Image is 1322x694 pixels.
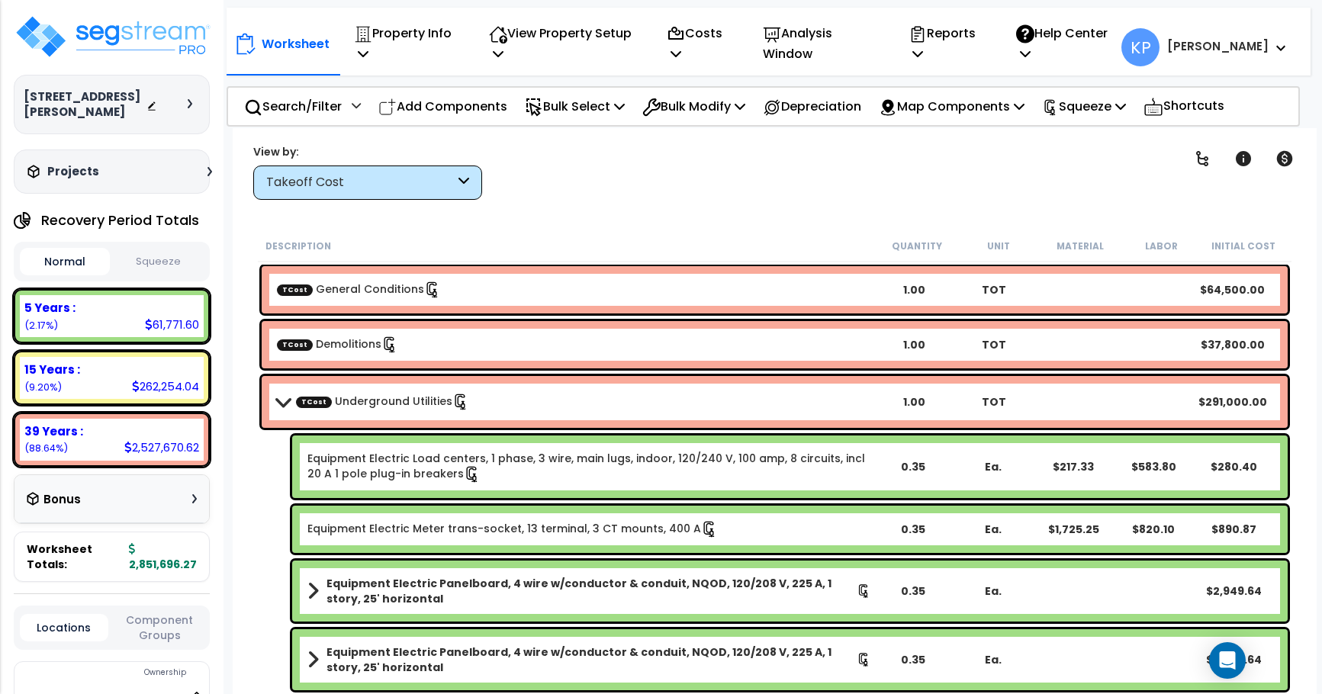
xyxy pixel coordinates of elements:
[132,378,199,394] div: 262,254.04
[763,23,876,64] p: Analysis Window
[879,96,1024,117] p: Map Components
[954,282,1033,297] div: TOT
[277,281,441,298] a: Custom Item
[266,174,455,191] div: Takeoff Cost
[1143,95,1224,117] p: Shortcuts
[24,89,146,120] h3: [STREET_ADDRESS][PERSON_NAME]
[24,361,80,378] b: 15 Years :
[20,614,108,641] button: Locations
[265,240,331,252] small: Description
[1016,23,1113,64] p: Help Center
[326,644,857,675] b: Equipment Electric Panelboard, 4 wire w/conductor & conduit, NQOD, 120/208 V, 225 A, 1 story, 25'...
[874,522,951,537] div: 0.35
[24,300,76,316] b: 5 Years :
[909,23,983,64] p: Reports
[24,381,62,394] small: (9.20%)
[642,96,745,117] p: Bulk Modify
[1115,459,1192,474] div: $583.80
[874,652,951,667] div: 0.35
[27,541,123,572] span: Worksheet Totals:
[20,248,110,275] button: Normal
[14,14,212,59] img: logo_pro_r.png
[1115,522,1192,537] div: $820.10
[954,337,1033,352] div: TOT
[47,164,99,179] h3: Projects
[1034,459,1111,474] div: $217.33
[1195,459,1272,474] div: $280.40
[1195,522,1272,537] div: $890.87
[129,541,197,572] b: 2,851,696.27
[1195,583,1272,599] div: $2,949.64
[277,339,313,350] span: TCost
[1145,240,1178,252] small: Labor
[874,459,951,474] div: 0.35
[1034,522,1111,537] div: $1,725.25
[41,213,199,228] h4: Recovery Period Totals
[296,394,469,410] a: Custom Item
[1193,337,1272,352] div: $37,800.00
[307,521,718,538] a: Individual Item
[378,96,507,117] p: Add Components
[874,583,951,599] div: 0.35
[24,423,83,439] b: 39 Years :
[24,319,58,332] small: (2.17%)
[354,23,457,64] p: Property Info
[1042,96,1126,117] p: Squeeze
[1195,652,1272,667] div: $2,949.64
[1211,240,1275,252] small: Initial Cost
[874,337,954,352] div: 1.00
[1209,642,1246,679] div: Open Intercom Messenger
[45,663,209,682] div: Ownership
[667,23,731,64] p: Costs
[1121,28,1160,66] span: KP
[987,240,1010,252] small: Unit
[763,96,861,117] p: Depreciation
[754,88,870,124] div: Depreciation
[114,249,204,275] button: Squeeze
[277,336,398,353] a: Custom Item
[892,240,942,252] small: Quantity
[24,442,68,455] small: (88.64%)
[116,612,204,644] button: Component Groups
[307,576,871,606] a: Assembly Title
[43,493,81,506] h3: Bonus
[326,576,857,606] b: Equipment Electric Panelboard, 4 wire w/conductor & conduit, NQOD, 120/208 V, 225 A, 1 story, 25'...
[954,522,1031,537] div: Ea.
[253,144,482,159] div: View by:
[954,652,1031,667] div: Ea.
[145,316,199,333] div: 61,771.60
[307,451,871,483] a: Individual Item
[954,394,1033,410] div: TOT
[1135,88,1233,125] div: Shortcuts
[525,96,625,117] p: Bulk Select
[1193,282,1272,297] div: $64,500.00
[874,394,954,410] div: 1.00
[307,644,871,675] a: Assembly Title
[489,23,633,64] p: View Property Setup
[262,34,330,54] p: Worksheet
[954,583,1031,599] div: Ea.
[954,459,1031,474] div: Ea.
[277,284,313,295] span: TCost
[370,88,516,124] div: Add Components
[1167,38,1269,54] b: [PERSON_NAME]
[296,396,332,407] span: TCost
[1057,240,1104,252] small: Material
[124,439,199,455] div: 2,527,670.62
[244,96,342,117] p: Search/Filter
[1193,394,1272,410] div: $291,000.00
[874,282,954,297] div: 1.00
